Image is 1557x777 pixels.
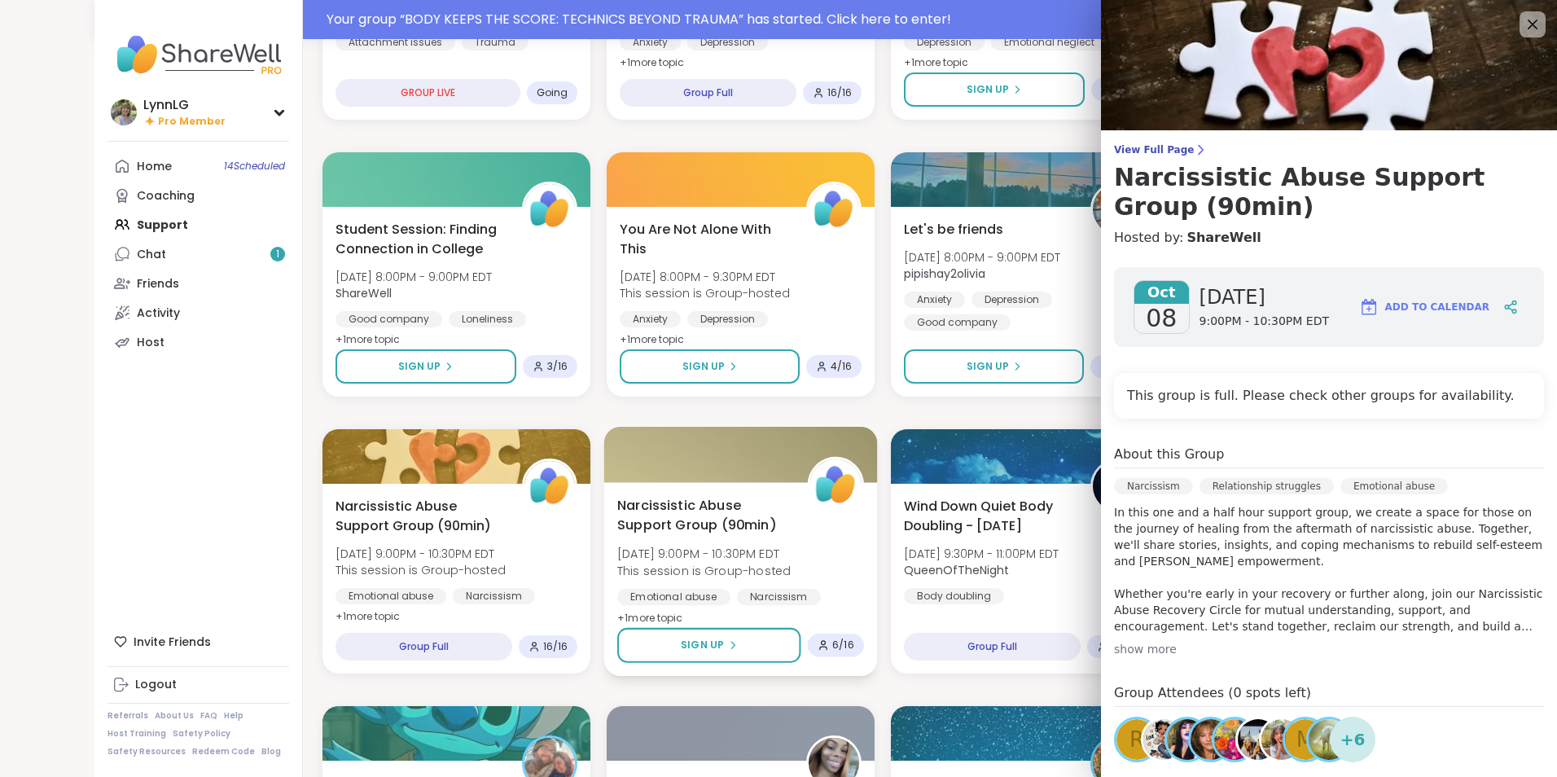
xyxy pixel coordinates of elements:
div: LynnLG [143,96,226,114]
span: You Are Not Alone With This [620,220,788,259]
a: Activity [107,298,289,327]
a: Chat1 [107,239,289,269]
a: darlenelin13 [1188,717,1234,762]
a: Help [224,710,243,722]
span: Sign Up [967,359,1009,374]
a: Host [107,327,289,357]
img: pipishay2olivia [1093,184,1143,235]
div: Your group “ BODY KEEPS THE SCORE: TECHNICS BEYOND TRAUMA ” has started. Click here to enter! [327,10,1453,29]
span: This session is Group-hosted [617,562,791,578]
a: Amelia_B [1164,717,1210,762]
div: Coaching [137,188,195,204]
div: Group Full [620,79,796,107]
div: Home [137,159,172,175]
div: Body doubling [904,588,1004,604]
img: bella222 [1238,719,1278,760]
img: Tammy21 [1143,719,1184,760]
a: FAQ [200,710,217,722]
img: LynnLG [111,99,137,125]
p: In this one and a half hour support group, we create a space for those on the journey of healing ... [1114,504,1544,634]
span: [DATE] 8:00PM - 9:00PM EDT [904,249,1060,266]
span: View Full Page [1114,143,1544,156]
div: Friends [137,276,179,292]
span: Sign Up [682,359,725,374]
a: Coaching [107,181,289,210]
div: show more [1114,641,1544,657]
div: Anxiety [904,292,965,308]
button: Sign Up [904,349,1084,384]
div: Invite Friends [107,627,289,656]
h4: Hosted by: [1114,228,1544,248]
div: Loneliness [449,311,526,327]
div: Narcissism [453,588,535,604]
span: [DATE] 9:30PM - 11:00PM EDT [904,546,1059,562]
a: Friends [107,269,289,298]
span: 14 Scheduled [224,160,285,173]
span: 6 / 16 [832,639,854,652]
a: View Full PageNarcissistic Abuse Support Group (90min) [1114,143,1544,222]
div: Emotional abuse [1340,478,1448,494]
div: GROUP LIVE [336,79,520,107]
div: Relationship struggles [1200,478,1334,494]
span: Let's be friends [904,220,1003,239]
a: About Us [155,710,194,722]
a: Safety Resources [107,746,186,757]
a: Tammy21 [1141,717,1186,762]
a: Host Training [107,728,166,740]
div: Depression [904,34,985,50]
div: Host [137,335,164,351]
img: Meredith100 [1214,719,1255,760]
a: Logout [107,670,289,700]
h4: This group is full. Please check other groups for availability. [1127,386,1531,406]
a: Meredith100 [1212,717,1257,762]
span: Sign Up [398,359,441,374]
img: ShareWell Logomark [1359,297,1379,317]
div: Emotional abuse [336,588,446,604]
div: Depression [971,292,1052,308]
button: Sign Up [617,628,800,663]
img: ShareWell [809,184,859,235]
span: [DATE] 9:00PM - 10:30PM EDT [617,546,791,562]
h3: Narcissistic Abuse Support Group (90min) [1114,163,1544,222]
b: ShareWell [336,285,392,301]
div: Good company [904,314,1011,331]
div: Good company [336,311,442,327]
a: Safety Policy [173,728,230,740]
span: [DATE] 9:00PM - 10:30PM EDT [336,546,506,562]
span: Narcissistic Abuse Support Group (90min) [617,495,789,535]
img: ShareWell [524,461,575,511]
img: ShareWell [524,184,575,235]
img: sarah28 [1261,719,1302,760]
div: Trauma [462,34,529,50]
div: Chat [137,247,166,263]
button: Sign Up [904,72,1085,107]
div: Anxiety [620,311,681,327]
b: pipishay2olivia [904,266,985,282]
a: Home14Scheduled [107,151,289,181]
span: + 6 [1340,727,1366,752]
span: This session is Group-hosted [336,562,506,578]
span: [DATE] 8:00PM - 9:30PM EDT [620,269,790,285]
span: 08 [1146,304,1177,333]
div: Logout [135,677,177,693]
span: Going [537,86,568,99]
span: R [1129,724,1144,756]
img: QueenOfTheNight [1093,461,1143,511]
a: ShareWell [1186,228,1261,248]
b: QueenOfTheNight [904,562,1009,578]
div: Emotional neglect [991,34,1107,50]
img: darlenelin13 [1191,719,1231,760]
button: Sign Up [336,349,516,384]
span: Wind Down Quiet Body Doubling - [DATE] [904,497,1072,536]
div: Group Full [904,633,1081,661]
button: Add to Calendar [1352,288,1497,327]
span: Oct [1134,281,1189,304]
img: Amelia_B [1167,719,1208,760]
span: Add to Calendar [1385,300,1489,314]
div: Group Full [336,633,512,661]
a: Blog [261,746,281,757]
div: Depression [687,34,768,50]
span: Narcissistic Abuse Support Group (90min) [336,497,504,536]
span: Sign Up [681,638,724,652]
span: 9:00PM - 10:30PM EDT [1200,314,1329,330]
